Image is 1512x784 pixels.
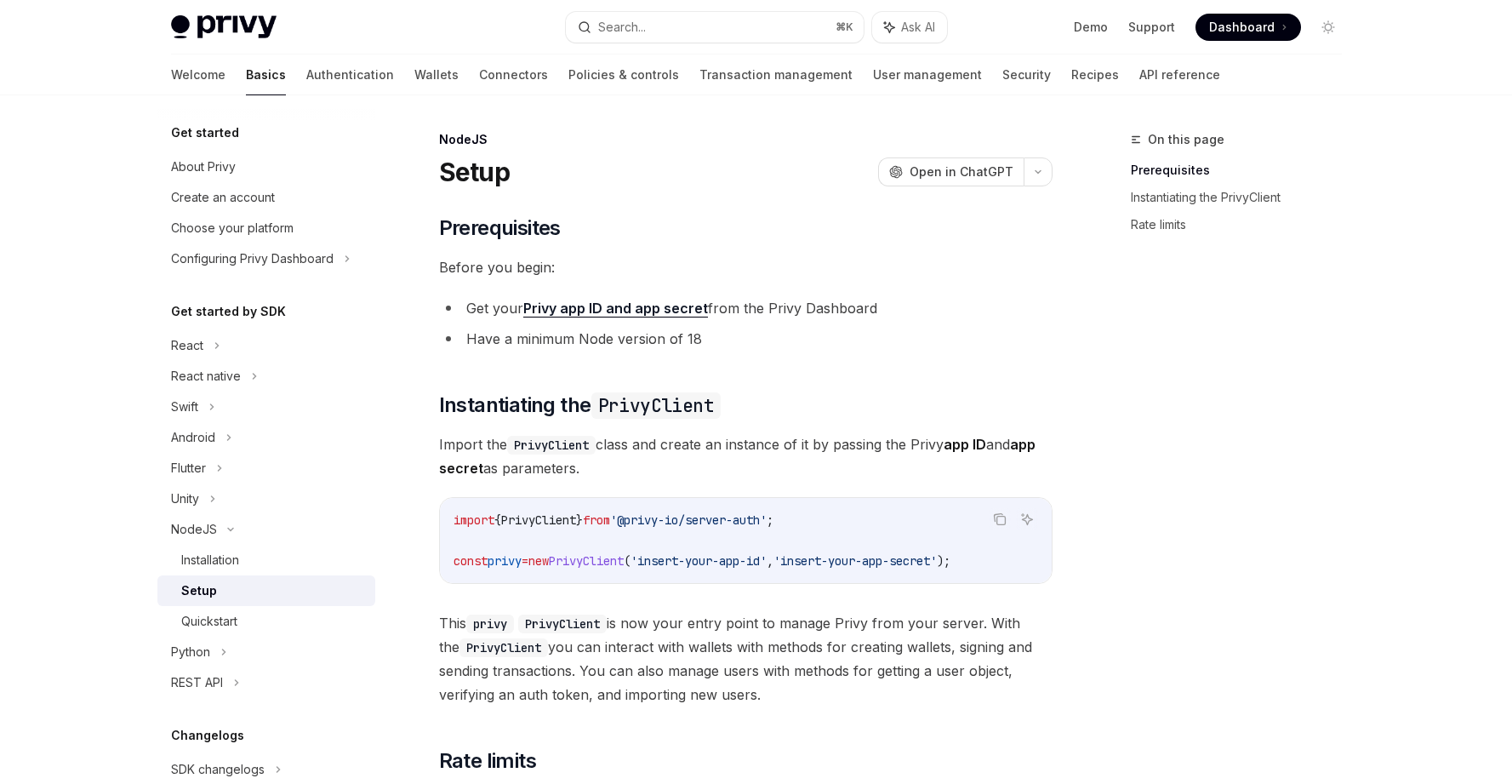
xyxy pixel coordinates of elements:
span: Instantiating the [439,392,721,419]
button: Copy the contents from the code block [989,508,1011,530]
a: Basics [246,54,286,95]
code: PrivyClient [459,638,548,657]
a: Installation [157,545,375,575]
span: } [576,512,583,528]
code: PrivyClient [518,615,607,633]
a: Security [1002,54,1051,95]
span: Dashboard [1209,19,1275,36]
span: PrivyClient [501,512,576,528]
div: Configuring Privy Dashboard [171,249,334,269]
a: Dashboard [1195,14,1301,41]
span: 'insert-your-app-secret' [773,553,937,569]
a: Setup [157,575,375,606]
a: Recipes [1071,54,1119,95]
code: PrivyClient [591,392,721,419]
div: Android [171,427,215,448]
span: Rate limits [439,747,536,775]
span: = [522,553,528,569]
span: privy [488,553,522,569]
a: Transaction management [699,54,853,95]
strong: app ID [944,436,986,453]
h1: Setup [439,157,510,187]
span: new [528,553,549,569]
span: '@privy-io/server-auth' [610,512,767,528]
div: Swift [171,397,198,417]
button: Open in ChatGPT [878,157,1024,186]
span: import [454,512,494,528]
div: Installation [181,550,239,570]
a: Privy app ID and app secret [523,300,708,318]
div: SDK changelogs [171,759,265,780]
a: Wallets [414,54,459,95]
span: { [494,512,501,528]
li: Have a minimum Node version of 18 [439,327,1053,351]
div: React [171,335,203,356]
span: Ask AI [901,19,935,36]
div: Setup [181,581,217,601]
a: About Privy [157,152,375,182]
a: Connectors [479,54,548,95]
a: Rate limits [1131,211,1355,238]
div: Python [171,642,210,662]
a: User management [873,54,982,95]
h5: Changelogs [171,725,244,746]
span: Import the class and create an instance of it by passing the Privy and as parameters. [439,432,1053,480]
span: Open in ChatGPT [910,163,1013,180]
span: ⌘ K [836,20,853,34]
div: Flutter [171,458,206,478]
a: Authentication [306,54,394,95]
span: const [454,553,488,569]
a: Instantiating the PrivyClient [1131,184,1355,211]
span: Prerequisites [439,215,561,242]
a: API reference [1139,54,1220,95]
span: Before you begin: [439,255,1053,279]
a: Choose your platform [157,213,375,243]
h5: Get started [171,123,239,143]
span: On this page [1148,129,1224,150]
div: Choose your platform [171,218,294,238]
code: PrivyClient [507,436,596,455]
span: 'insert-your-app-id' [630,553,767,569]
span: , [767,553,773,569]
a: Policies & controls [568,54,679,95]
div: NodeJS [439,131,1053,148]
div: NodeJS [171,519,217,540]
div: About Privy [171,157,236,177]
span: ); [937,553,950,569]
button: Search...⌘K [566,12,864,43]
button: Toggle dark mode [1315,14,1342,41]
a: Prerequisites [1131,157,1355,184]
div: Quickstart [181,611,237,632]
a: Support [1128,19,1175,36]
button: Ask AI [1016,508,1038,530]
div: REST API [171,672,223,693]
span: from [583,512,610,528]
a: Demo [1074,19,1108,36]
li: Get your from the Privy Dashboard [439,296,1053,320]
button: Ask AI [872,12,947,43]
code: privy [466,615,514,633]
a: Welcome [171,54,225,95]
span: ; [767,512,773,528]
img: light logo [171,15,277,39]
div: Unity [171,489,199,509]
span: PrivyClient [549,553,624,569]
div: React native [171,366,241,386]
a: Create an account [157,182,375,213]
a: Quickstart [157,606,375,637]
span: This is now your entry point to manage Privy from your server. With the you can interact with wal... [439,611,1053,707]
div: Search... [598,17,646,37]
div: Create an account [171,187,275,208]
span: ( [624,553,630,569]
h5: Get started by SDK [171,301,286,322]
